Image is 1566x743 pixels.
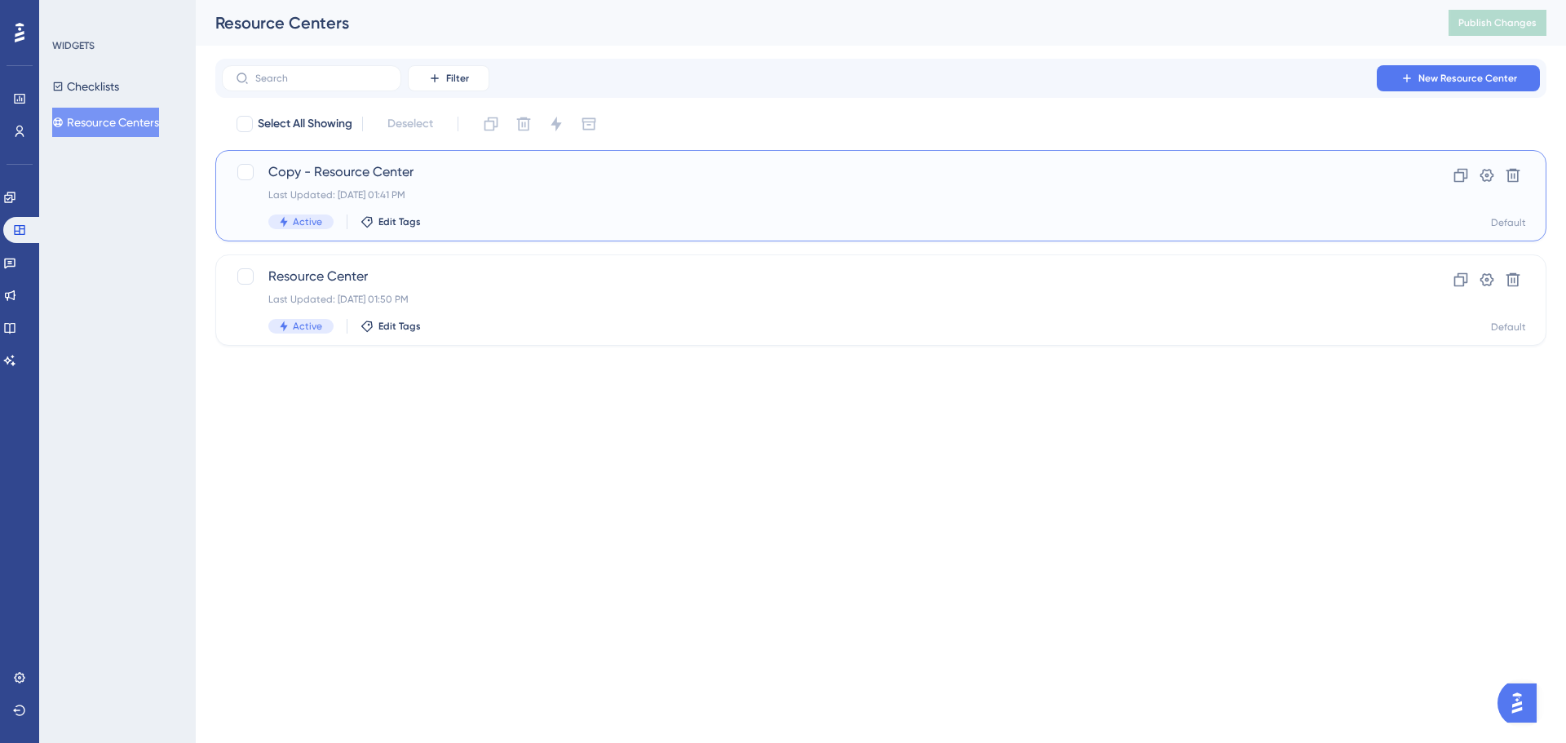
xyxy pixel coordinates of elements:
[293,215,322,228] span: Active
[1458,16,1537,29] span: Publish Changes
[373,109,448,139] button: Deselect
[1377,65,1540,91] button: New Resource Center
[215,11,1408,34] div: Resource Centers
[1491,216,1526,229] div: Default
[255,73,387,84] input: Search
[268,293,1363,306] div: Last Updated: [DATE] 01:50 PM
[268,162,1363,182] span: Copy - Resource Center
[293,320,322,333] span: Active
[52,39,95,52] div: WIDGETS
[1491,321,1526,334] div: Default
[268,188,1363,201] div: Last Updated: [DATE] 01:41 PM
[378,320,421,333] span: Edit Tags
[408,65,489,91] button: Filter
[268,267,1363,286] span: Resource Center
[1497,679,1546,728] iframe: UserGuiding AI Assistant Launcher
[52,108,159,137] button: Resource Centers
[378,215,421,228] span: Edit Tags
[52,72,119,101] button: Checklists
[361,215,421,228] button: Edit Tags
[1418,72,1517,85] span: New Resource Center
[1449,10,1546,36] button: Publish Changes
[387,114,433,134] span: Deselect
[258,114,352,134] span: Select All Showing
[361,320,421,333] button: Edit Tags
[446,72,469,85] span: Filter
